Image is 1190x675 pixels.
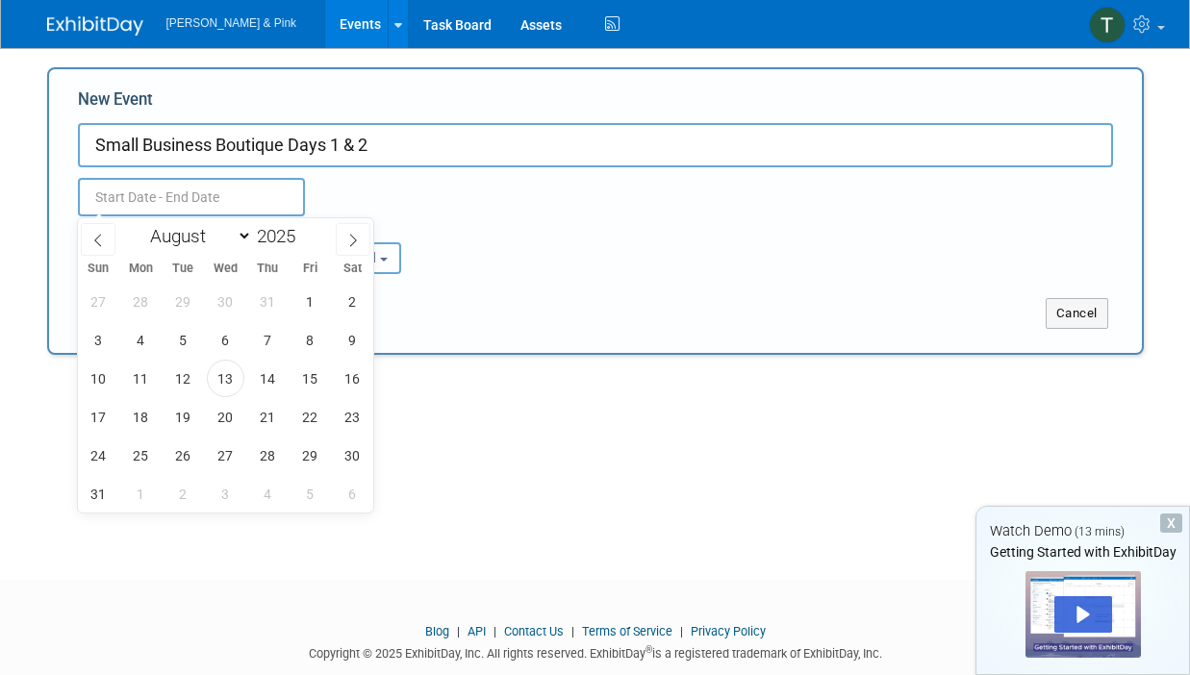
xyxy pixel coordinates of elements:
span: | [489,624,501,638]
span: August 8, 2025 [291,321,329,359]
input: Start Date - End Date [78,178,305,216]
span: September 1, 2025 [122,475,160,512]
span: Fri [289,262,331,275]
span: July 30, 2025 [207,283,244,320]
span: September 5, 2025 [291,475,329,512]
span: Thu [246,262,289,275]
input: Name of Trade Show / Conference [78,123,1113,167]
span: August 9, 2025 [334,321,371,359]
a: API [468,624,486,638]
span: August 4, 2025 [122,321,160,359]
span: | [675,624,688,638]
span: August 24, 2025 [80,437,117,474]
span: [PERSON_NAME] & Pink [166,16,296,30]
span: August 6, 2025 [207,321,244,359]
span: September 6, 2025 [334,475,371,512]
span: August 22, 2025 [291,398,329,436]
span: August 29, 2025 [291,437,329,474]
span: August 16, 2025 [334,360,371,397]
a: Terms of Service [582,624,672,638]
span: August 28, 2025 [249,437,287,474]
input: Year [252,225,310,247]
span: August 26, 2025 [165,437,202,474]
span: July 28, 2025 [122,283,160,320]
span: August 7, 2025 [249,321,287,359]
span: August 5, 2025 [165,321,202,359]
a: Blog [425,624,449,638]
span: August 1, 2025 [291,283,329,320]
span: August 17, 2025 [80,398,117,436]
span: August 18, 2025 [122,398,160,436]
img: ExhibitDay [47,16,143,36]
span: Sun [78,262,120,275]
span: August 14, 2025 [249,360,287,397]
span: July 29, 2025 [165,283,202,320]
sup: ® [646,644,652,655]
span: July 27, 2025 [80,283,117,320]
span: September 3, 2025 [207,475,244,512]
span: | [452,624,465,638]
span: August 13, 2025 [207,360,244,397]
span: August 19, 2025 [165,398,202,436]
button: Cancel [1046,298,1108,329]
img: TRISTA DUNN [1089,7,1126,43]
span: | [567,624,579,638]
div: Dismiss [1160,513,1182,533]
span: August 15, 2025 [291,360,329,397]
span: August 31, 2025 [80,475,117,512]
div: Watch Demo [976,521,1189,541]
a: Contact Us [504,624,564,638]
span: Tue [162,262,204,275]
span: August 12, 2025 [165,360,202,397]
span: August 3, 2025 [80,321,117,359]
div: Participation: [270,216,434,241]
span: August 20, 2025 [207,398,244,436]
select: Month [141,224,252,248]
span: August 11, 2025 [122,360,160,397]
span: August 30, 2025 [334,437,371,474]
span: July 31, 2025 [249,283,287,320]
span: August 10, 2025 [80,360,117,397]
span: August 23, 2025 [334,398,371,436]
span: August 21, 2025 [249,398,287,436]
span: September 4, 2025 [249,475,287,512]
div: Attendance / Format: [78,216,241,241]
span: August 25, 2025 [122,437,160,474]
span: August 2, 2025 [334,283,371,320]
label: New Event [78,88,153,118]
a: Privacy Policy [691,624,766,638]
span: August 27, 2025 [207,437,244,474]
span: September 2, 2025 [165,475,202,512]
span: Mon [119,262,162,275]
span: Wed [204,262,246,275]
span: (13 mins) [1075,525,1125,538]
div: Getting Started with ExhibitDay [976,542,1189,562]
span: Sat [331,262,373,275]
div: Play [1054,596,1112,633]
